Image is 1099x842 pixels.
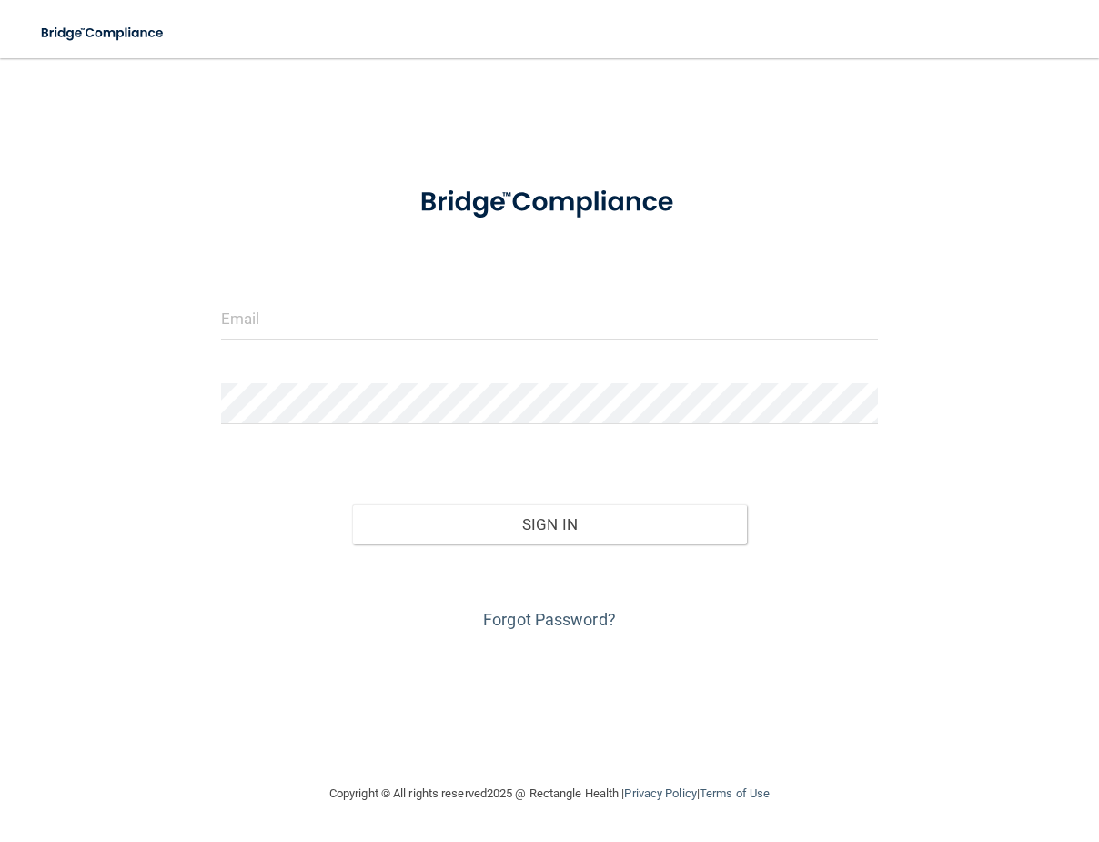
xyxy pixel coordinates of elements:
[624,786,696,800] a: Privacy Policy
[217,765,882,823] div: Copyright © All rights reserved 2025 @ Rectangle Health | |
[27,15,179,52] img: bridge_compliance_login_screen.278c3ca4.svg
[221,299,878,340] input: Email
[700,786,770,800] a: Terms of Use
[392,167,707,238] img: bridge_compliance_login_screen.278c3ca4.svg
[483,610,616,629] a: Forgot Password?
[352,504,746,544] button: Sign In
